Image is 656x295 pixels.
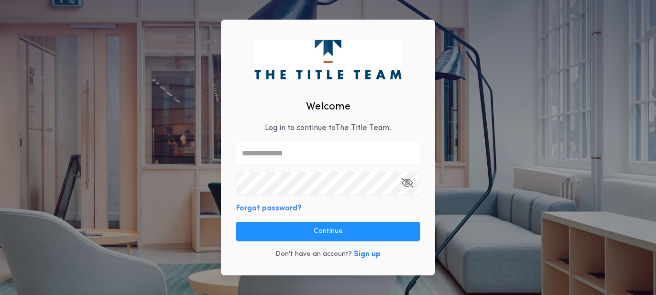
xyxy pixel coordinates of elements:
[354,249,381,260] button: Sign up
[306,99,350,115] h2: Welcome
[236,222,420,241] button: Continue
[254,40,401,79] img: logo
[236,172,420,195] input: Open Keeper Popup
[265,122,391,134] p: Log in to continue to The Title Team .
[236,203,302,214] button: Forgot password?
[275,250,352,259] p: Don't have an account?
[401,172,413,195] button: Open Keeper Popup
